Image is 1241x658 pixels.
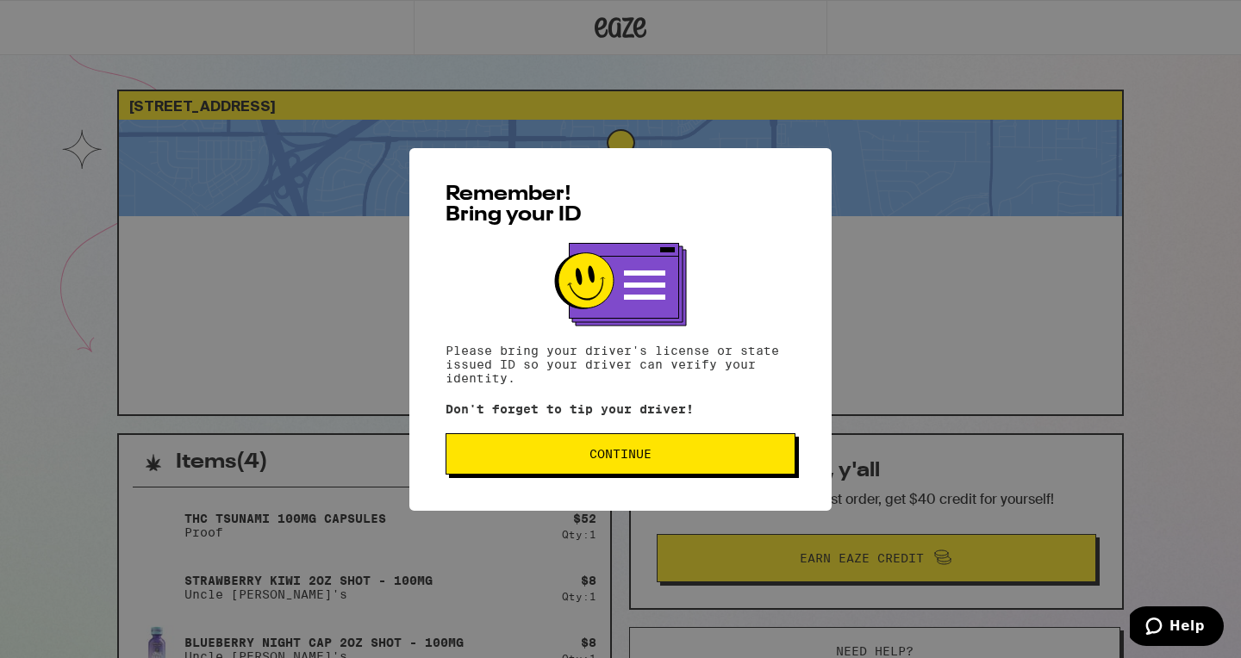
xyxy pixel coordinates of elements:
[589,448,652,460] span: Continue
[446,184,582,226] span: Remember! Bring your ID
[1130,606,1224,649] iframe: Opens a widget where you can find more information
[446,402,795,416] p: Don't forget to tip your driver!
[446,433,795,475] button: Continue
[446,344,795,385] p: Please bring your driver's license or state issued ID so your driver can verify your identity.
